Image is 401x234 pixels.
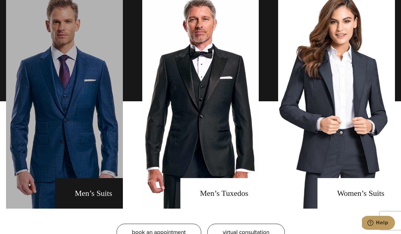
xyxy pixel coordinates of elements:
iframe: Opens a widget where you can chat to one of our agents [362,216,395,231]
